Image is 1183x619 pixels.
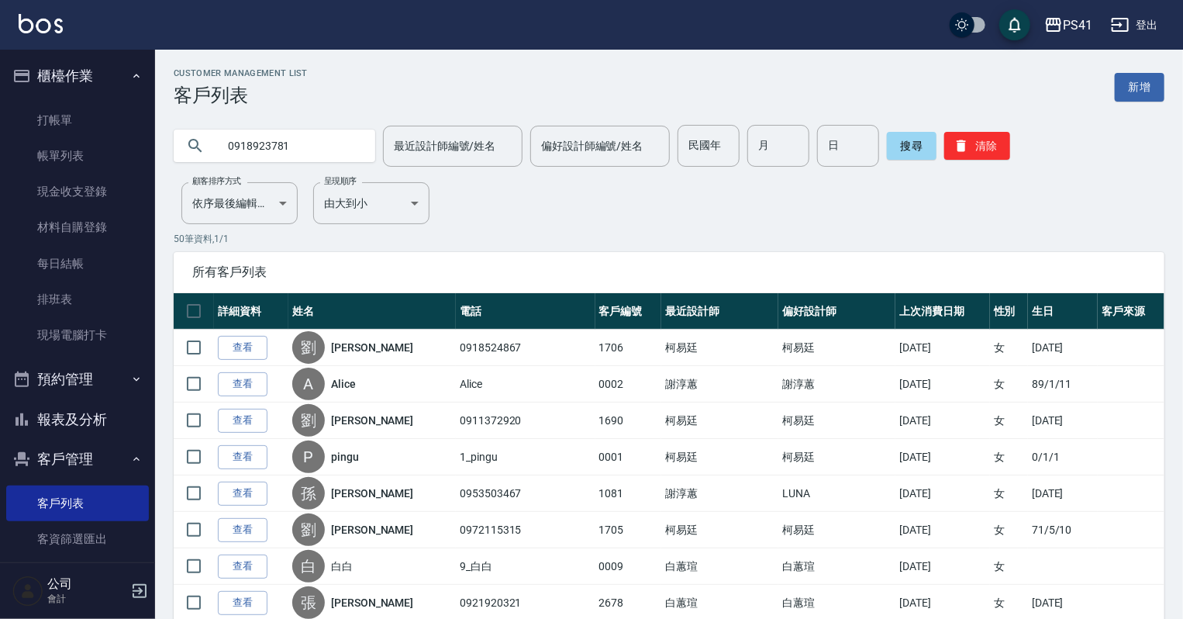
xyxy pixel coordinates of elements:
[456,439,595,475] td: 1_pingu
[292,331,325,364] div: 劉
[174,85,308,106] h3: 客戶列表
[1028,403,1098,439] td: [DATE]
[990,403,1028,439] td: 女
[313,182,429,224] div: 由大到小
[292,441,325,473] div: P
[218,336,267,360] a: 查看
[331,340,413,355] a: [PERSON_NAME]
[1028,475,1098,512] td: [DATE]
[895,439,990,475] td: [DATE]
[595,475,661,512] td: 1081
[6,174,149,209] a: 現金收支登錄
[1063,16,1092,35] div: PS41
[1028,330,1098,366] td: [DATE]
[661,475,778,512] td: 謝淳蕙
[999,9,1030,40] button: save
[292,404,325,437] div: 劉
[778,475,895,512] td: LUNA
[192,175,241,187] label: 顧客排序方式
[19,14,63,33] img: Logo
[331,558,353,574] a: 白白
[778,548,895,585] td: 白蕙瑄
[661,293,778,330] th: 最近設計師
[1115,73,1164,102] a: 新增
[456,475,595,512] td: 0953503467
[895,330,990,366] td: [DATE]
[456,330,595,366] td: 0918524867
[895,293,990,330] th: 上次消費日期
[1028,512,1098,548] td: 71/5/10
[6,557,149,593] a: 卡券管理
[456,366,595,403] td: Alice
[778,439,895,475] td: 柯易廷
[6,282,149,317] a: 排班表
[990,293,1028,330] th: 性別
[218,518,267,542] a: 查看
[895,512,990,548] td: [DATE]
[292,477,325,510] div: 孫
[214,293,288,330] th: 詳細資料
[595,548,661,585] td: 0009
[6,138,149,174] a: 帳單列表
[661,439,778,475] td: 柯易廷
[174,68,308,78] h2: Customer Management List
[990,330,1028,366] td: 女
[595,366,661,403] td: 0002
[324,175,357,187] label: 呈現順序
[6,246,149,282] a: 每日結帳
[218,482,267,506] a: 查看
[6,399,149,440] button: 報表及分析
[331,449,359,465] a: pingu
[887,132,936,160] button: 搜尋
[778,293,895,330] th: 偏好設計師
[1028,366,1098,403] td: 89/1/11
[990,439,1028,475] td: 女
[456,403,595,439] td: 0911372920
[292,586,325,619] div: 張
[661,366,778,403] td: 謝淳蕙
[174,232,1164,246] p: 50 筆資料, 1 / 1
[331,522,413,538] a: [PERSON_NAME]
[217,125,363,167] input: 搜尋關鍵字
[6,56,149,96] button: 櫃檯作業
[778,366,895,403] td: 謝淳蕙
[47,576,126,592] h5: 公司
[288,293,456,330] th: 姓名
[1105,11,1164,40] button: 登出
[895,475,990,512] td: [DATE]
[331,486,413,501] a: [PERSON_NAME]
[778,330,895,366] td: 柯易廷
[895,548,990,585] td: [DATE]
[895,366,990,403] td: [DATE]
[944,132,1010,160] button: 清除
[456,293,595,330] th: 電話
[661,548,778,585] td: 白蕙瑄
[595,330,661,366] td: 1706
[1028,439,1098,475] td: 0/1/1
[292,368,325,400] div: A
[990,548,1028,585] td: 女
[6,209,149,245] a: 材料自購登錄
[990,475,1028,512] td: 女
[218,409,267,433] a: 查看
[990,366,1028,403] td: 女
[595,403,661,439] td: 1690
[6,521,149,557] a: 客資篩選匯出
[331,376,356,392] a: Alice
[456,548,595,585] td: 9_白白
[595,512,661,548] td: 1705
[595,293,661,330] th: 客戶編號
[595,439,661,475] td: 0001
[181,182,298,224] div: 依序最後編輯時間
[661,330,778,366] td: 柯易廷
[661,403,778,439] td: 柯易廷
[47,592,126,606] p: 會計
[1098,293,1164,330] th: 客戶來源
[6,317,149,353] a: 現場電腦打卡
[661,512,778,548] td: 柯易廷
[218,555,267,579] a: 查看
[292,514,325,546] div: 劉
[192,265,1146,280] span: 所有客戶列表
[6,439,149,479] button: 客戶管理
[6,486,149,521] a: 客戶列表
